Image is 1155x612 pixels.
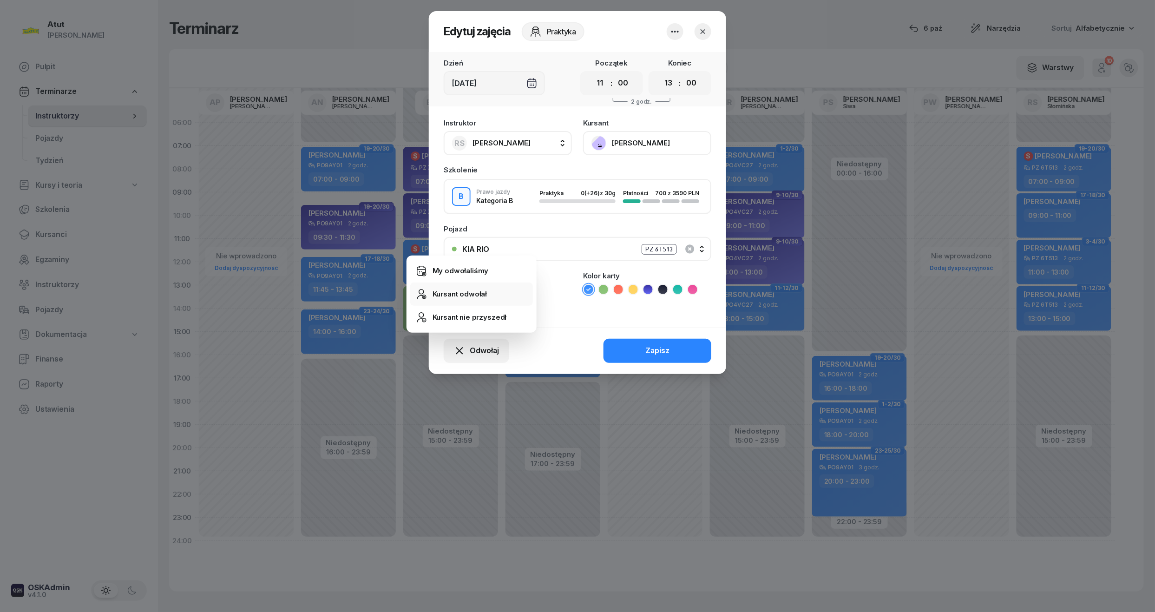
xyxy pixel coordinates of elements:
button: Odwołaj [444,339,509,363]
div: Zapisz [645,345,669,357]
button: RS[PERSON_NAME] [444,131,572,155]
h2: Edytuj zajęcia [444,24,511,39]
div: Kursant nie przyszedł [433,311,507,323]
button: Zapisz [604,339,711,363]
div: : [611,78,613,89]
span: Odwołaj [470,345,499,357]
div: My odwołaliśmy [433,265,489,277]
div: Kursant odwołał [433,288,487,300]
div: : [679,78,681,89]
span: [PERSON_NAME] [472,138,531,147]
div: KIA RIO [462,245,489,253]
span: RS [454,139,465,147]
button: KIA RIOPZ 6T513 [444,237,711,261]
button: [PERSON_NAME] [583,131,711,155]
div: PZ 6T513 [642,244,677,255]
